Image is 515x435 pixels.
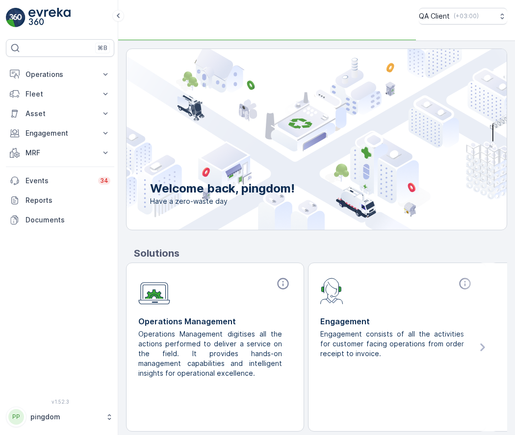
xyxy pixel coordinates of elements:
a: Reports [6,191,114,210]
p: Reports [26,195,110,205]
button: PPpingdom [6,407,114,427]
p: Events [26,176,92,186]
img: logo_light-DOdMpM7g.png [28,8,71,27]
button: Operations [6,65,114,84]
div: PP [8,409,24,425]
p: Welcome back, pingdom! [150,181,295,196]
img: city illustration [82,49,507,230]
p: Engagement [320,315,474,327]
p: QA Client [419,11,450,21]
img: module-icon [320,277,343,304]
p: Operations Management [138,315,292,327]
p: Operations [26,70,95,79]
p: pingdom [30,412,101,422]
p: Operations Management digitises all the actions performed to deliver a service on the field. It p... [138,329,284,378]
button: Fleet [6,84,114,104]
p: Asset [26,109,95,119]
button: MRF [6,143,114,163]
button: Asset [6,104,114,123]
p: Engagement consists of all the activities for customer facing operations from order receipt to in... [320,329,466,359]
p: ( +03:00 ) [454,12,479,20]
span: Have a zero-waste day [150,196,295,206]
span: v 1.52.3 [6,399,114,405]
img: logo [6,8,26,27]
a: Documents [6,210,114,230]
img: module-icon [138,277,170,305]
a: Events34 [6,171,114,191]
p: 34 [100,177,108,185]
p: Engagement [26,128,95,138]
p: ⌘B [98,44,107,52]
button: QA Client(+03:00) [419,8,507,24]
p: Fleet [26,89,95,99]
p: Documents [26,215,110,225]
p: MRF [26,148,95,158]
button: Engagement [6,123,114,143]
p: Solutions [134,246,507,261]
